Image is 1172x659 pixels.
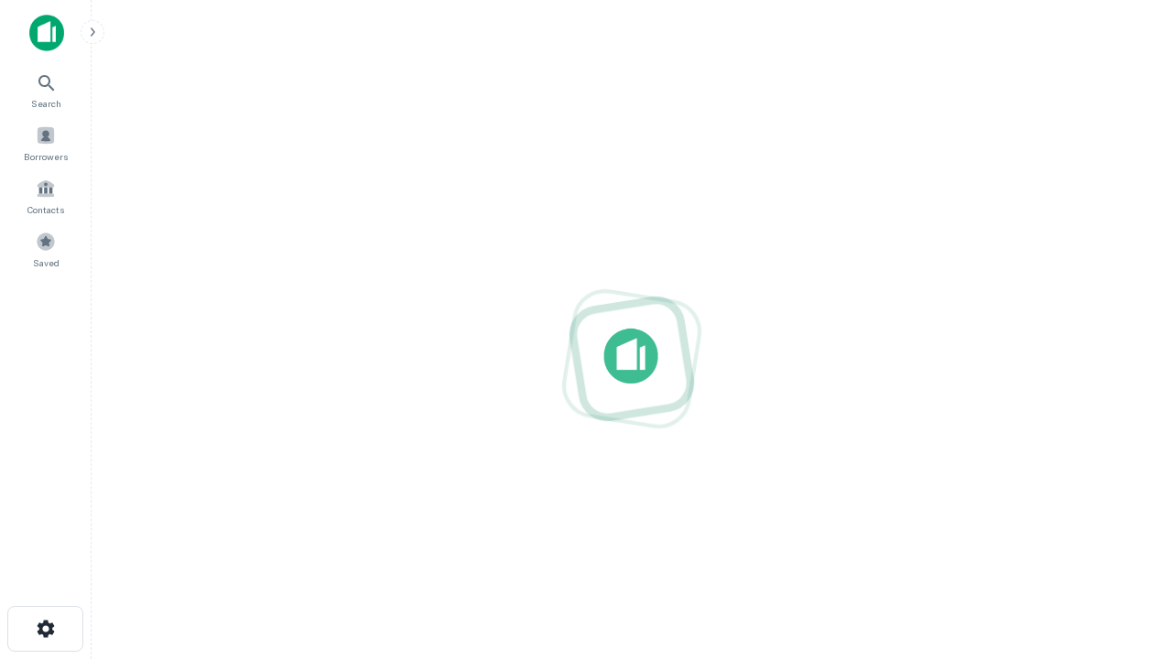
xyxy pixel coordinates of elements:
img: capitalize-icon.png [29,15,64,51]
span: Borrowers [24,149,68,164]
span: Contacts [27,202,64,217]
a: Borrowers [5,118,86,167]
iframe: Chat Widget [1080,513,1172,600]
a: Contacts [5,171,86,221]
span: Search [31,96,61,111]
a: Search [5,65,86,114]
a: Saved [5,224,86,274]
span: Saved [33,255,60,270]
